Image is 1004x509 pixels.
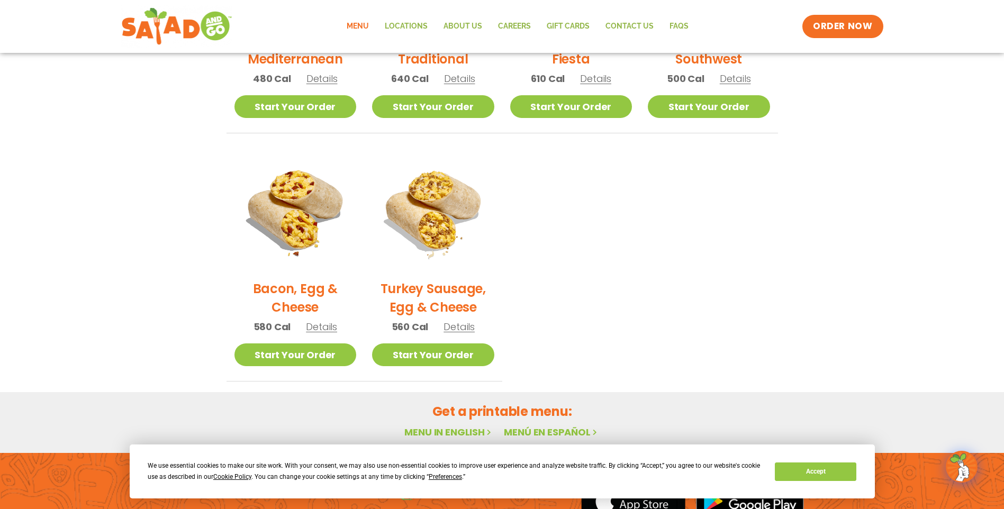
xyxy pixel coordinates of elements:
[234,95,357,118] a: Start Your Order
[306,320,337,333] span: Details
[813,20,872,33] span: ORDER NOW
[121,5,233,48] img: new-SAG-logo-768×292
[775,462,856,481] button: Accept
[580,72,611,85] span: Details
[598,14,662,39] a: Contact Us
[391,71,429,86] span: 640 Cal
[510,95,632,118] a: Start Your Order
[504,425,599,439] a: Menú en español
[372,279,494,316] h2: Turkey Sausage, Egg & Cheese
[372,149,494,271] img: Product photo for Turkey Sausage, Egg & Cheese
[947,452,976,481] img: wpChatIcon
[444,320,475,333] span: Details
[490,14,539,39] a: Careers
[213,473,251,480] span: Cookie Policy
[648,95,770,118] a: Start Your Order
[552,50,590,68] h2: Fiesta
[531,71,565,86] span: 610 Cal
[227,402,778,421] h2: Get a printable menu:
[339,14,377,39] a: Menu
[429,473,462,480] span: Preferences
[306,72,338,85] span: Details
[398,50,468,68] h2: Traditional
[234,149,357,271] img: Product photo for Bacon, Egg & Cheese
[377,14,436,39] a: Locations
[675,50,742,68] h2: Southwest
[444,72,475,85] span: Details
[720,72,751,85] span: Details
[539,14,598,39] a: GIFT CARDS
[234,279,357,316] h2: Bacon, Egg & Cheese
[372,95,494,118] a: Start Your Order
[404,425,493,439] a: Menu in English
[667,71,704,86] span: 500 Cal
[254,320,291,334] span: 580 Cal
[253,71,291,86] span: 480 Cal
[234,343,357,366] a: Start Your Order
[662,14,697,39] a: FAQs
[148,460,762,483] div: We use essential cookies to make our site work. With your consent, we may also use non-essential ...
[802,15,883,38] a: ORDER NOW
[130,444,875,498] div: Cookie Consent Prompt
[372,343,494,366] a: Start Your Order
[436,14,490,39] a: About Us
[339,14,697,39] nav: Menu
[248,50,343,68] h2: Mediterranean
[392,320,429,334] span: 560 Cal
